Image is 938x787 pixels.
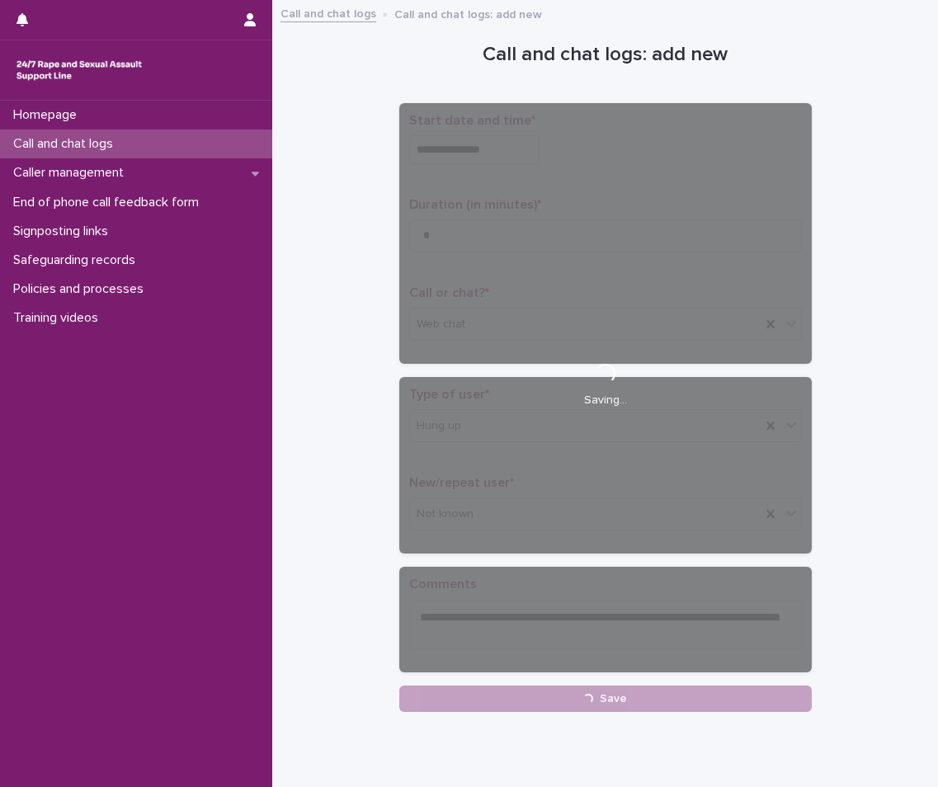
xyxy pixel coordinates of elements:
[394,4,542,22] p: Call and chat logs: add new
[399,43,812,67] h1: Call and chat logs: add new
[600,693,627,705] span: Save
[7,195,212,210] p: End of phone call feedback form
[399,686,812,712] button: Save
[7,281,157,297] p: Policies and processes
[584,393,627,408] p: Saving…
[280,3,376,22] a: Call and chat logs
[7,136,126,152] p: Call and chat logs
[13,54,145,87] img: rhQMoQhaT3yELyF149Cw
[7,107,90,123] p: Homepage
[7,224,121,239] p: Signposting links
[7,165,137,181] p: Caller management
[7,310,111,326] p: Training videos
[7,252,148,268] p: Safeguarding records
